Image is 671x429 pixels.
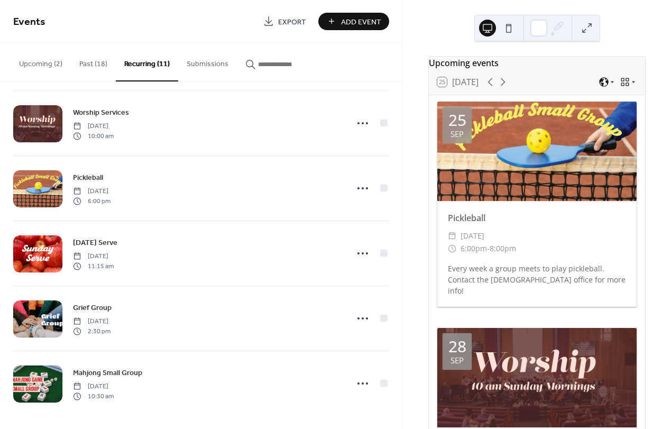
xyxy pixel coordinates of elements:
span: Add Event [341,16,381,28]
span: Export [278,16,306,28]
span: [DATE] [73,382,114,391]
span: 6:00 pm [73,196,111,206]
button: Add Event [318,13,389,30]
button: Upcoming (2) [11,43,71,80]
div: Upcoming events [429,57,645,69]
div: Every week a group meets to play pickleball. Contact the [DEMOGRAPHIC_DATA] office for more info! [437,263,637,296]
div: ​ [448,230,456,242]
span: Grief Group [73,303,112,314]
span: [DATE] [461,230,484,242]
span: Mahjong Small Group [73,368,142,379]
a: Export [255,13,314,30]
div: Pickleball [437,212,637,224]
span: 8:00pm [490,242,516,255]
a: Grief Group [73,302,112,314]
span: 11:15 am [73,261,114,271]
div: ​ [448,242,456,255]
span: 6:00pm [461,242,487,255]
div: 25 [448,112,466,128]
span: Events [13,12,45,32]
span: 10:30 am [73,391,114,401]
span: [DATE] [73,122,114,131]
div: Sep [451,357,464,364]
span: - [487,242,490,255]
span: [DATE] [73,252,114,261]
a: Pickleball [73,171,103,184]
button: Submissions [178,43,237,80]
span: 2:30 pm [73,326,111,336]
a: Mahjong Small Group [73,367,142,379]
button: Past (18) [71,43,116,80]
div: Sep [451,130,464,138]
a: [DATE] Serve [73,236,117,249]
span: [DATE] [73,317,111,326]
span: 10:00 am [73,131,114,141]
span: [DATE] Serve [73,238,117,249]
div: 28 [448,339,466,354]
span: Pickleball [73,172,103,184]
span: Worship Services [73,107,129,118]
a: Worship Services [73,106,129,118]
span: [DATE] [73,187,111,196]
button: Recurring (11) [116,43,178,81]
